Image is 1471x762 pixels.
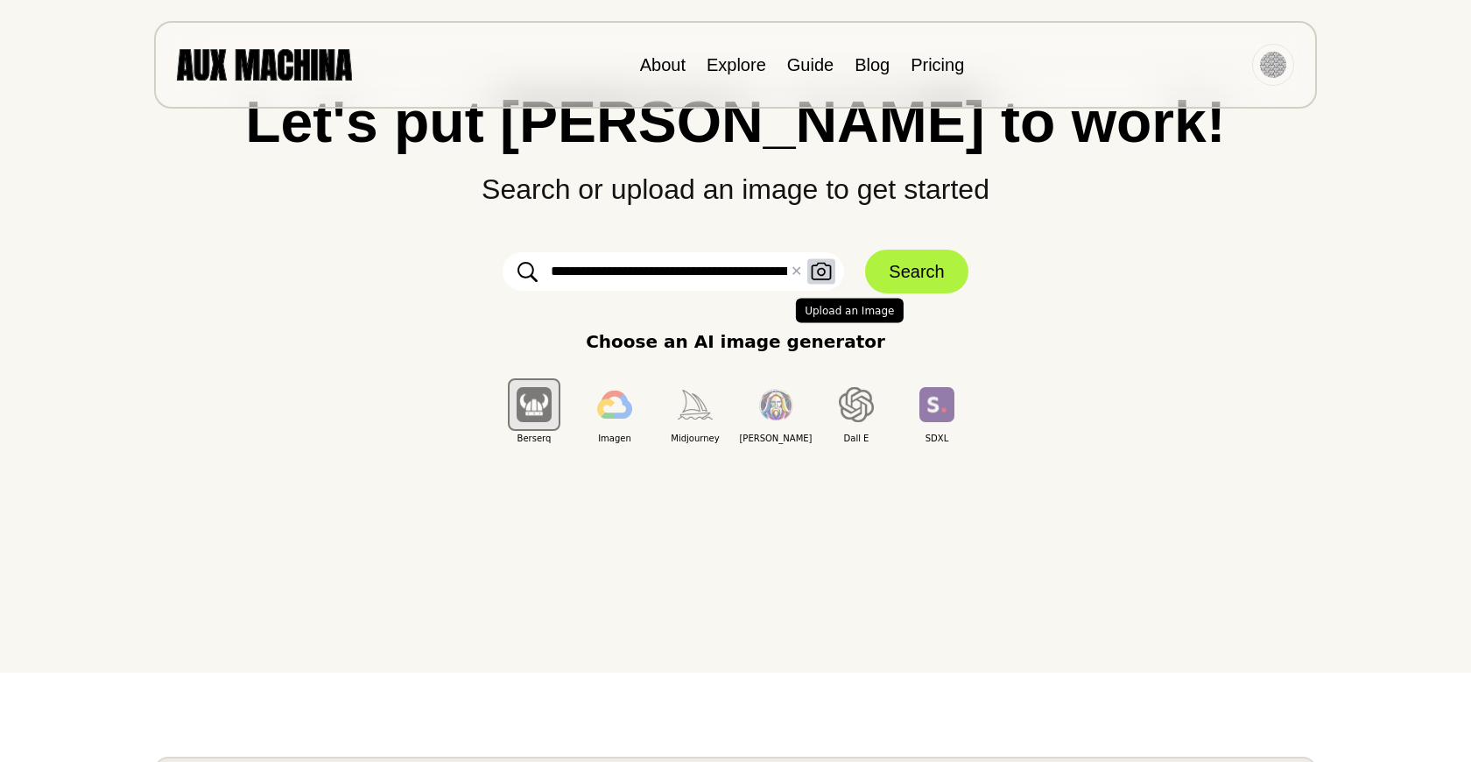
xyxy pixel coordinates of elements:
img: Midjourney [678,390,713,419]
span: SDXL [897,432,977,445]
img: SDXL [919,387,954,421]
span: Berserq [494,432,574,445]
p: Search or upload an image to get started [35,151,1436,210]
a: Explore [707,55,766,74]
p: Choose an AI image generator [586,328,885,355]
h1: Let's put [PERSON_NAME] to work! [35,93,1436,151]
button: Upload an Image [807,259,835,285]
a: Pricing [911,55,964,74]
button: ✕ [791,261,802,282]
img: Leonardo [758,389,793,421]
a: About [640,55,686,74]
img: AUX MACHINA [177,49,352,80]
span: Imagen [574,432,655,445]
img: Imagen [597,391,632,419]
span: [PERSON_NAME] [735,432,816,445]
img: Avatar [1260,52,1286,78]
a: Guide [787,55,834,74]
button: Search [865,250,968,293]
img: Berserq [517,387,552,421]
span: Midjourney [655,432,735,445]
img: Dall E [839,387,874,422]
span: Dall E [816,432,897,445]
a: Blog [855,55,890,74]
